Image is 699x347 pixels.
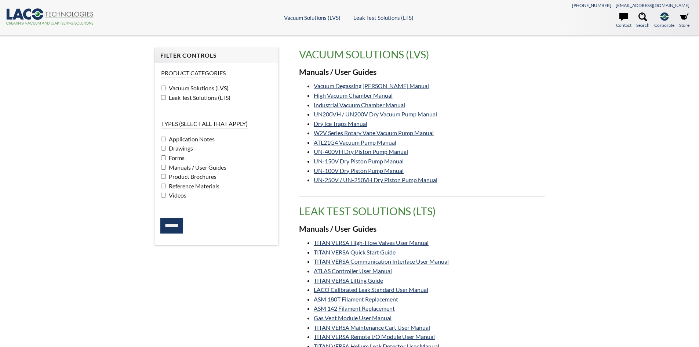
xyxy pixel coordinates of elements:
[314,249,396,256] a: TITAN VERSA Quick Start Guide
[161,165,166,170] input: Manuals / User Guides
[314,277,383,284] a: TITAN VERSA Lifting Guide
[161,146,166,151] input: Drawings
[167,164,226,171] span: Manuals / User Guides
[161,184,166,188] input: Reference Materials
[572,3,611,8] a: [PHONE_NUMBER]
[314,176,437,183] a: UN-250V / UN-250VH Dry Piston Pump Manual
[654,22,674,29] span: Corporate
[314,158,404,165] a: UN-150V Dry Piston Pump Manual
[167,182,219,189] span: Reference Materials
[299,67,545,77] h3: Manuals / User Guides
[314,129,434,136] a: W2V Series Rotary Vane Vacuum Pump Manual
[167,154,185,161] span: Forms
[161,120,248,128] legend: Types (select all that apply)
[167,192,186,199] span: Videos
[314,111,437,118] a: UN200VH / UN200V Dry Vacuum Pump Manual
[161,155,166,160] input: Forms
[161,193,166,198] input: Videos
[314,148,408,155] a: UN-400VH Dry Piston Pump Manual
[314,324,430,331] a: TITAN VERSA Maintenance Cart User Manual
[616,3,689,8] a: [EMAIL_ADDRESS][DOMAIN_NAME]
[314,258,449,265] a: TITAN VERSA Communication Interface User Manual
[160,52,272,59] h4: Filter Controls
[161,174,166,179] input: Product Brochures
[167,94,230,101] span: Leak Test Solutions (LTS)
[167,135,215,142] span: Application Notes
[167,84,229,91] span: Vacuum Solutions (LVS)
[314,139,396,146] a: ATL21G4 Vacuum Pump Manual
[679,12,689,29] a: Store
[161,95,166,100] input: Leak Test Solutions (LTS)
[299,205,436,217] span: translation missing: en.product_groups.Leak Test Solutions (LTS)
[314,267,392,274] a: ATLAS Controller User Manual
[314,239,429,246] a: TITAN VERSA High-Flow Valves User Manual
[314,101,405,108] a: Industrial Vacuum Chamber Manual
[299,224,545,234] h3: Manuals / User Guides
[314,296,398,303] a: ASM 180T Filament Replacement
[161,69,226,77] legend: Product Categories
[314,92,393,99] a: High Vacuum Chamber Manual
[161,86,166,90] input: Vacuum Solutions (LVS)
[314,82,429,89] a: Vacuum Degassing [PERSON_NAME] Manual
[167,145,193,152] span: Drawings
[167,173,216,180] span: Product Brochures
[314,333,435,340] a: TITAN VERSA Remote I/O Module User Manual
[353,14,414,21] a: Leak Test Solutions (LTS)
[314,167,404,174] a: UN-100V Dry Piston Pump Manual
[314,314,392,321] a: Gas Vent Module User Manual
[299,48,429,61] span: translation missing: en.product_groups.Vacuum Solutions (LVS)
[284,14,341,21] a: Vacuum Solutions (LVS)
[314,120,367,127] a: Dry Ice Traps Manual
[636,12,649,29] a: Search
[314,305,395,312] a: ASM 142 Filament Replacement
[314,286,428,293] a: LACO Calibrated Leak Standard User Manual
[616,12,631,29] a: Contact
[161,137,166,141] input: Application Notes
